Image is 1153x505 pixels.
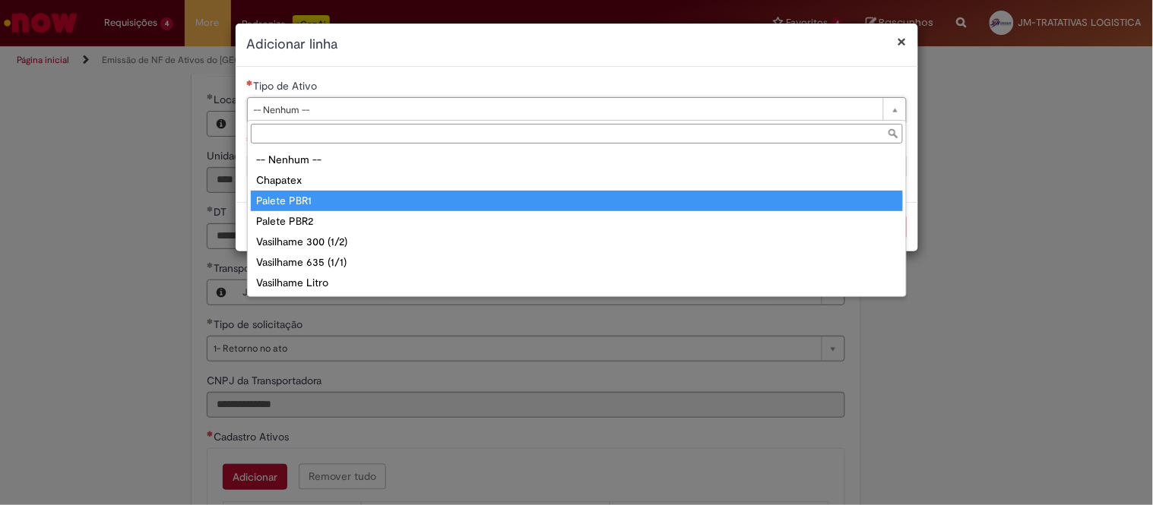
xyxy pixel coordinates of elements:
div: Vasilhame Litro [251,273,903,293]
div: Vasilhame 635 (1/1) [251,252,903,273]
div: Palete PBR1 [251,191,903,211]
ul: Tipo de Ativo [248,147,906,296]
div: Vasilhame 300 (1/2) [251,232,903,252]
div: Chapatex [251,170,903,191]
div: -- Nenhum -- [251,150,903,170]
div: Palete PBR2 [251,211,903,232]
